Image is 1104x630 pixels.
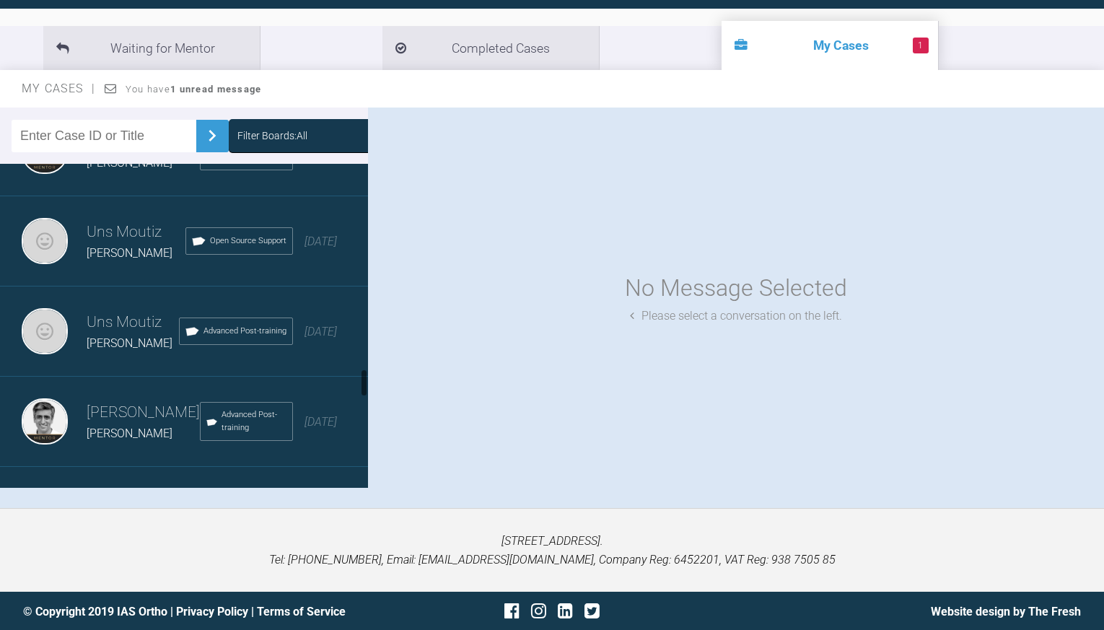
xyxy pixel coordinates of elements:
[12,120,196,152] input: Enter Case ID or Title
[201,124,224,147] img: chevronRight.28bd32b0.svg
[305,235,337,248] span: [DATE]
[305,325,337,338] span: [DATE]
[237,128,307,144] div: Filter Boards: All
[222,408,286,434] span: Advanced Post-training
[22,82,96,95] span: My Cases
[87,220,185,245] h3: Uns Moutiz
[257,605,346,618] a: Terms of Service
[87,426,172,440] span: [PERSON_NAME]
[913,38,929,53] span: 1
[23,532,1081,569] p: [STREET_ADDRESS]. Tel: [PHONE_NUMBER], Email: [EMAIL_ADDRESS][DOMAIN_NAME], Company Reg: 6452201,...
[305,415,337,429] span: [DATE]
[630,307,842,325] div: Please select a conversation on the left.
[22,398,68,445] img: Asif Chatoo
[722,21,938,70] li: My Cases
[170,84,261,95] strong: 1 unread message
[176,605,248,618] a: Privacy Policy
[87,401,200,425] h3: [PERSON_NAME]
[931,605,1081,618] a: Website design by The Fresh
[87,336,172,350] span: [PERSON_NAME]
[625,270,847,307] div: No Message Selected
[22,308,68,354] img: Uns Moutiz
[87,246,172,260] span: [PERSON_NAME]
[87,310,179,335] h3: Uns Moutiz
[126,84,262,95] span: You have
[23,603,376,621] div: © Copyright 2019 IAS Ortho | |
[203,325,286,338] span: Advanced Post-training
[43,26,260,70] li: Waiting for Mentor
[210,235,286,248] span: Open Source Support
[382,26,599,70] li: Completed Cases
[22,218,68,264] img: Uns Moutiz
